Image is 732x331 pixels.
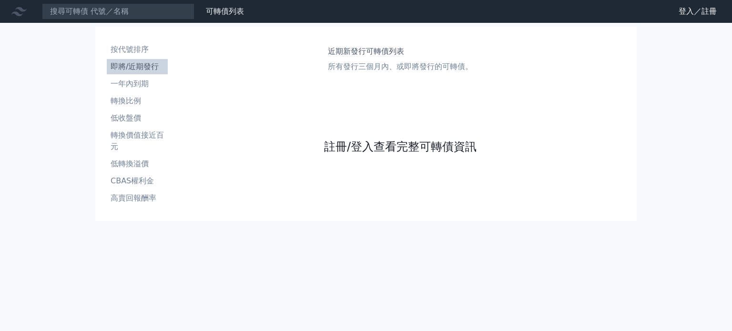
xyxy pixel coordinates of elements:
li: CBAS權利金 [107,175,168,187]
li: 低轉換溢價 [107,158,168,170]
a: CBAS權利金 [107,173,168,189]
a: 一年內到期 [107,76,168,91]
a: 轉換價值接近百元 [107,128,168,154]
a: 登入／註冊 [671,4,724,19]
a: 高賣回報酬率 [107,191,168,206]
a: 註冊/登入查看完整可轉債資訊 [324,139,477,154]
a: 轉換比例 [107,93,168,109]
li: 轉換比例 [107,95,168,107]
li: 高賣回報酬率 [107,192,168,204]
a: 即將/近期發行 [107,59,168,74]
li: 即將/近期發行 [107,61,168,72]
input: 搜尋可轉債 代號／名稱 [42,3,194,20]
h1: 近期新發行可轉債列表 [328,46,473,57]
a: 低收盤價 [107,110,168,126]
li: 一年內到期 [107,78,168,90]
li: 低收盤價 [107,112,168,124]
a: 可轉債列表 [206,7,244,16]
p: 所有發行三個月內、或即將發行的可轉債。 [328,61,473,72]
a: 按代號排序 [107,42,168,57]
a: 低轉換溢價 [107,156,168,171]
li: 按代號排序 [107,44,168,55]
li: 轉換價值接近百元 [107,130,168,152]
